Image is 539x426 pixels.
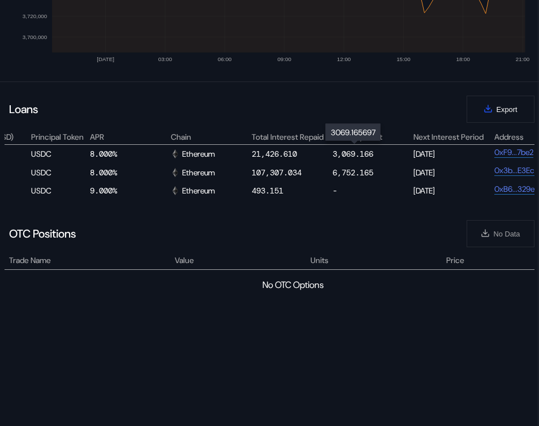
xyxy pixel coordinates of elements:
div: Ethereum [171,149,215,159]
div: USDC [31,147,88,161]
div: APR [90,132,169,142]
text: 3,720,000 [23,13,48,19]
img: svg+xml,%3c [171,168,180,177]
div: 9.000% [90,184,169,197]
img: svg+xml,%3c [171,186,180,195]
div: Chain [171,132,250,142]
div: Loans [9,102,38,117]
text: 3,700,000 [23,34,48,40]
div: - [333,184,412,197]
div: Total Interest Repaid [252,132,331,142]
text: 09:00 [277,56,291,62]
div: [DATE] [413,147,493,161]
div: 8.000% [90,165,169,179]
div: 21,426.610 [252,149,297,159]
a: 0x3b...E3Ec [494,165,534,176]
div: USDC [31,165,88,179]
a: 0xF9...7be2 [494,147,533,158]
span: Value [175,255,194,266]
img: svg+xml,%3c [171,149,180,158]
text: 18:00 [456,56,470,62]
div: 8.000% [90,147,169,161]
text: 06:00 [218,56,232,62]
text: 12:00 [337,56,351,62]
div: OTC Positions [9,226,76,241]
a: 0xB6...329e [494,184,534,195]
text: 15:00 [396,56,411,62]
div: [DATE] [413,184,493,197]
div: Principal Token [31,132,88,142]
div: 493.151 [252,186,283,196]
span: Price [446,255,464,266]
text: 03:00 [158,56,173,62]
div: 3069.165697 [326,124,381,141]
span: Units [311,255,329,266]
div: 3,069.166 [333,149,373,159]
text: 21:00 [516,56,530,62]
div: 6,752.165 [333,167,373,178]
div: Next Interest Period [413,132,493,142]
div: 107,307.034 [252,167,301,178]
text: [DATE] [97,56,114,62]
button: Export [467,96,534,123]
div: [DATE] [413,165,493,179]
div: Ethereum [171,186,215,196]
span: Export [497,105,518,114]
div: Ethereum [171,167,215,178]
span: Trade Name [9,255,51,266]
div: USDC [31,184,88,197]
div: No OTC Options [262,279,324,291]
